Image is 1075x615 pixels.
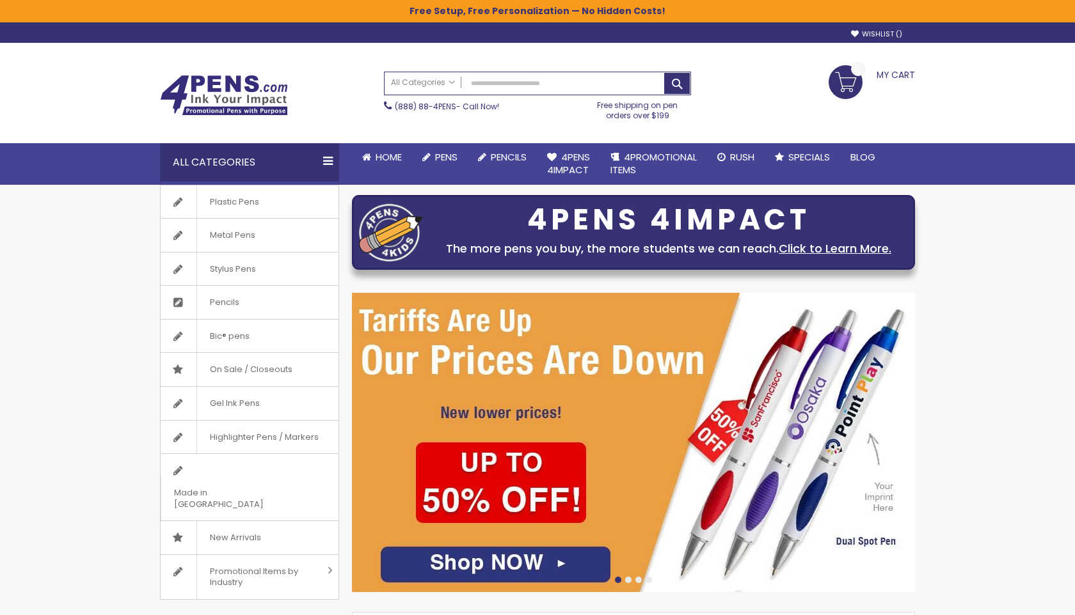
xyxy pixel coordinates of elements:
a: Plastic Pens [161,185,338,219]
span: Rush [730,150,754,164]
span: - Call Now! [395,101,499,112]
span: Stylus Pens [196,253,269,286]
a: Highlighter Pens / Markers [161,421,338,454]
span: Promotional Items by Industry [196,555,323,599]
span: Highlighter Pens / Markers [196,421,331,454]
span: Pencils [196,286,252,319]
span: Plastic Pens [196,185,272,219]
a: Stylus Pens [161,253,338,286]
div: The more pens you buy, the more students we can reach. [429,240,908,258]
a: 4PROMOTIONALITEMS [600,143,707,185]
div: 4PENS 4IMPACT [429,206,908,233]
span: Home [376,150,402,164]
a: Blog [840,143,886,171]
img: /cheap-promotional-products.html [352,293,915,592]
a: Metal Pens [161,219,338,252]
span: New Arrivals [196,521,274,554]
span: On Sale / Closeouts [196,353,305,386]
a: Promotional Items by Industry [161,555,338,599]
span: Specials [788,150,830,164]
a: Pencils [468,143,537,171]
a: Gel Ink Pens [161,387,338,420]
a: Home [352,143,412,171]
div: All Categories [160,143,339,182]
img: four_pen_logo.png [359,203,423,261]
a: Click to Learn More. [779,240,891,256]
a: All Categories [385,72,461,93]
a: On Sale / Closeouts [161,353,338,386]
span: 4Pens 4impact [547,150,590,176]
span: Pens [435,150,458,164]
img: 4Pens Custom Pens and Promotional Products [160,75,288,116]
a: Pencils [161,286,338,319]
a: Pens [412,143,468,171]
a: Specials [765,143,840,171]
span: Pencils [491,150,527,164]
a: (888) 88-4PENS [395,101,456,112]
a: 4Pens4impact [537,143,600,185]
div: Free shipping on pen orders over $199 [584,95,692,121]
span: Bic® pens [196,320,262,353]
a: Bic® pens [161,320,338,353]
span: 4PROMOTIONAL ITEMS [610,150,697,176]
span: Blog [850,150,875,164]
a: Rush [707,143,765,171]
a: Wishlist [851,29,902,39]
a: New Arrivals [161,521,338,554]
span: Metal Pens [196,219,268,252]
a: Made in [GEOGRAPHIC_DATA] [161,454,338,520]
span: All Categories [391,77,455,88]
span: Made in [GEOGRAPHIC_DATA] [161,476,307,520]
span: Gel Ink Pens [196,387,273,420]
